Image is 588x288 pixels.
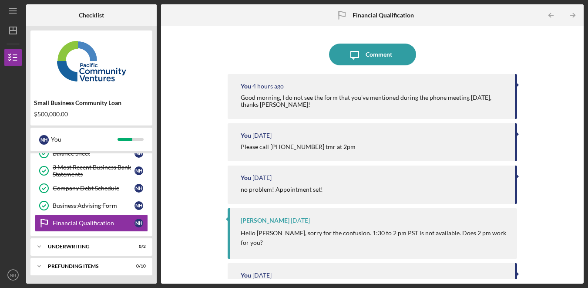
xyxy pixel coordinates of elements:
div: [PERSON_NAME] [241,217,289,224]
div: Comment [366,44,392,65]
div: $500,000.00 [34,111,149,118]
div: N H [134,184,143,193]
b: Checklist [79,12,104,19]
a: Business Advising FormNH [35,197,148,214]
a: Financial QualificationNH [35,214,148,232]
div: 3 Most Recent Business Bank Statements [53,164,134,178]
img: Product logo [30,35,152,87]
text: NH [10,273,16,278]
p: Hello [PERSON_NAME], sorry for the confusion. 1:30 to 2 pm PST is not available. Does 2 pm work f... [241,228,509,248]
div: 0 / 10 [130,264,146,269]
div: Please call [PHONE_NUMBER] tmr at 2pm [241,143,356,150]
div: You [241,174,251,181]
div: 0 / 2 [130,244,146,249]
time: 2025-09-26 01:35 [252,132,272,139]
time: 2025-09-25 21:22 [291,217,310,224]
div: N H [134,219,143,227]
button: Comment [329,44,416,65]
div: You [241,132,251,139]
div: Small Business Community Loan [34,99,149,106]
time: 2025-09-26 00:46 [252,174,272,181]
div: You [51,132,118,147]
div: Good morning, I do not see the form that you've mentioned during the phone meeting [DATE], thanks... [241,94,507,108]
b: Financial Qualification [353,12,414,19]
div: Financial Qualification [53,220,134,227]
button: NH [4,266,22,284]
div: N H [134,149,143,158]
div: You [241,83,251,90]
div: N H [39,135,49,145]
div: no problem! Appointment set! [241,186,323,193]
a: Company Debt ScheduleNH [35,180,148,197]
a: 3 Most Recent Business Bank StatementsNH [35,162,148,180]
div: Balance Sheet [53,150,134,157]
time: 2025-09-29 17:24 [252,83,284,90]
div: N H [134,166,143,175]
div: Company Debt Schedule [53,185,134,192]
div: You [241,272,251,279]
div: Underwriting [48,244,124,249]
div: Prefunding Items [48,264,124,269]
time: 2025-09-25 20:05 [252,272,272,279]
div: Business Advising Form [53,202,134,209]
a: Balance SheetNH [35,145,148,162]
div: N H [134,201,143,210]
